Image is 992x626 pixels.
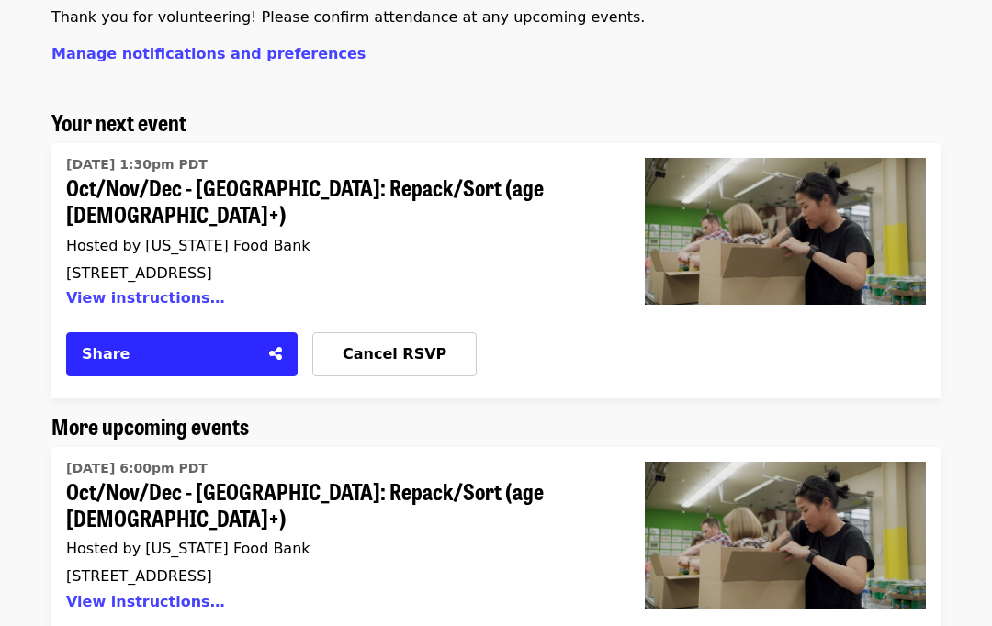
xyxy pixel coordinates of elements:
[51,45,366,62] a: Manage notifications and preferences
[82,343,258,365] div: Share
[269,345,282,363] i: share-alt icon
[66,151,601,318] a: Oct/Nov/Dec - Portland: Repack/Sort (age 8+)
[51,8,645,26] span: Thank you for volunteering! Please confirm attendance at any upcoming events.
[66,540,310,557] span: Hosted by [US_STATE] Food Bank
[66,593,225,610] button: View instructions…
[66,174,601,228] span: Oct/Nov/Dec - [GEOGRAPHIC_DATA]: Repack/Sort (age [DEMOGRAPHIC_DATA]+)
[312,332,477,376] button: Cancel RSVP
[51,409,249,442] span: More upcoming events
[66,289,225,307] button: View instructions…
[66,264,601,282] div: [STREET_ADDRESS]
[66,478,601,531] span: Oct/Nov/Dec - [GEOGRAPHIC_DATA]: Repack/Sort (age [DEMOGRAPHIC_DATA]+)
[645,158,926,305] img: Oct/Nov/Dec - Portland: Repack/Sort (age 8+)
[66,567,601,585] div: [STREET_ADDRESS]
[66,155,208,174] time: [DATE] 1:30pm PDT
[66,459,208,478] time: [DATE] 6:00pm PDT
[66,237,310,254] span: Hosted by [US_STATE] Food Bank
[645,462,926,609] img: Oct/Nov/Dec - Portland: Repack/Sort (age 8+)
[51,106,186,138] span: Your next event
[66,332,298,376] button: Share
[66,454,601,621] a: Oct/Nov/Dec - Portland: Repack/Sort (age 8+)
[630,143,941,398] a: Oct/Nov/Dec - Portland: Repack/Sort (age 8+)
[343,345,446,363] span: Cancel RSVP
